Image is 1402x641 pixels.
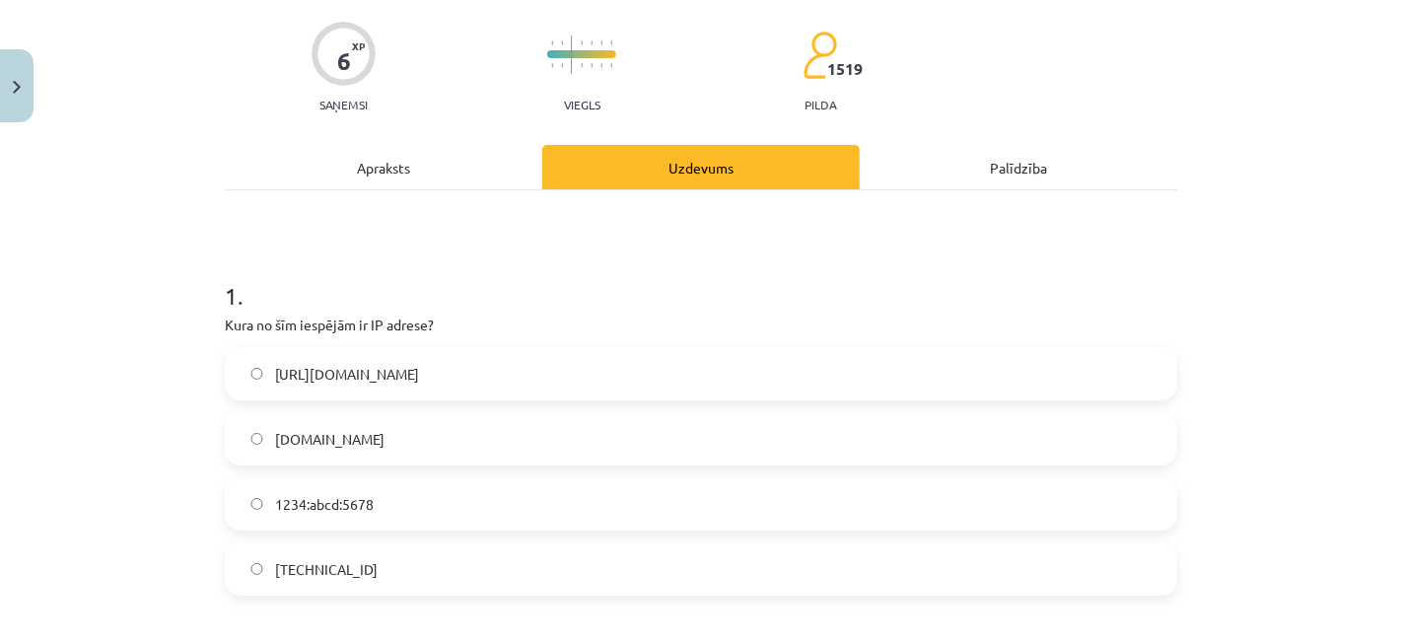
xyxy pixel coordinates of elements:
[600,63,602,68] img: icon-short-line-57e1e144782c952c97e751825c79c345078a6d821885a25fce030b3d8c18986b.svg
[225,248,1177,309] h1: 1 .
[250,498,263,511] input: 1234:abcd:5678
[600,40,602,45] img: icon-short-line-57e1e144782c952c97e751825c79c345078a6d821885a25fce030b3d8c18986b.svg
[225,145,542,189] div: Apraksts
[542,145,860,189] div: Uzdevums
[803,31,837,80] img: students-c634bb4e5e11cddfef0936a35e636f08e4e9abd3cc4e673bd6f9a4125e45ecb1.svg
[312,98,376,111] p: Saņemsi
[581,63,583,68] img: icon-short-line-57e1e144782c952c97e751825c79c345078a6d821885a25fce030b3d8c18986b.svg
[250,433,263,446] input: [DOMAIN_NAME]
[581,40,583,45] img: icon-short-line-57e1e144782c952c97e751825c79c345078a6d821885a25fce030b3d8c18986b.svg
[275,429,385,450] span: [DOMAIN_NAME]
[275,559,378,580] span: [TECHNICAL_ID]
[827,60,863,78] span: 1519
[805,98,836,111] p: pilda
[551,63,553,68] img: icon-short-line-57e1e144782c952c97e751825c79c345078a6d821885a25fce030b3d8c18986b.svg
[564,98,600,111] p: Viegls
[250,563,263,576] input: [TECHNICAL_ID]
[610,63,612,68] img: icon-short-line-57e1e144782c952c97e751825c79c345078a6d821885a25fce030b3d8c18986b.svg
[610,40,612,45] img: icon-short-line-57e1e144782c952c97e751825c79c345078a6d821885a25fce030b3d8c18986b.svg
[561,63,563,68] img: icon-short-line-57e1e144782c952c97e751825c79c345078a6d821885a25fce030b3d8c18986b.svg
[275,494,374,515] span: 1234:abcd:5678
[591,63,593,68] img: icon-short-line-57e1e144782c952c97e751825c79c345078a6d821885a25fce030b3d8c18986b.svg
[860,145,1177,189] div: Palīdzība
[571,36,573,74] img: icon-long-line-d9ea69661e0d244f92f715978eff75569469978d946b2353a9bb055b3ed8787d.svg
[225,315,1177,335] p: Kura no šīm iespējām ir IP adrese?
[337,47,351,75] div: 6
[561,40,563,45] img: icon-short-line-57e1e144782c952c97e751825c79c345078a6d821885a25fce030b3d8c18986b.svg
[13,81,21,94] img: icon-close-lesson-0947bae3869378f0d4975bcd49f059093ad1ed9edebbc8119c70593378902aed.svg
[250,368,263,381] input: [URL][DOMAIN_NAME]
[352,40,365,51] span: XP
[551,40,553,45] img: icon-short-line-57e1e144782c952c97e751825c79c345078a6d821885a25fce030b3d8c18986b.svg
[591,40,593,45] img: icon-short-line-57e1e144782c952c97e751825c79c345078a6d821885a25fce030b3d8c18986b.svg
[275,364,419,385] span: [URL][DOMAIN_NAME]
